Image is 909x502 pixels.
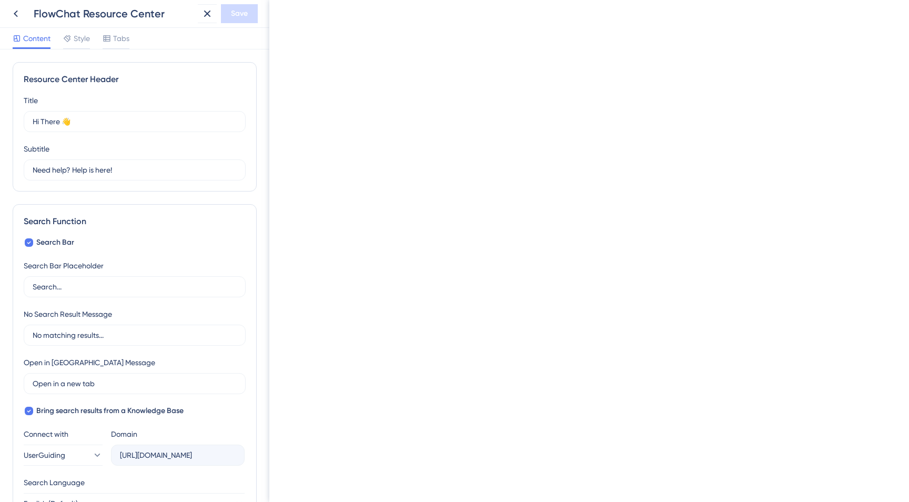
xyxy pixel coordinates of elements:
span: Style [74,32,90,45]
div: Search Function [24,215,246,228]
input: company.help.userguiding.com [120,449,236,461]
input: Open in a new tab [33,378,237,389]
span: Search Language [24,476,85,489]
span: Save [231,7,248,20]
div: Search Bar Placeholder [24,259,104,272]
div: Domain [111,428,137,440]
div: No Search Result Message [24,308,112,320]
div: Connect with [24,428,103,440]
input: No matching results... [33,329,237,341]
span: Bring search results from a Knowledge Base [36,405,184,417]
div: Resource Center Header [24,73,246,86]
div: FlowChat Resource Center [34,6,194,21]
div: Subtitle [24,143,49,155]
input: Search... [33,281,237,293]
input: Description [33,164,237,176]
button: UserGuiding [24,445,103,466]
span: Tabs [113,32,129,45]
span: UserGuiding [24,449,65,461]
button: Save [221,4,258,23]
span: Search Bar [36,236,74,249]
input: Title [33,116,237,127]
div: Title [24,94,38,107]
div: Open in [GEOGRAPHIC_DATA] Message [24,356,155,369]
span: Content [23,32,50,45]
